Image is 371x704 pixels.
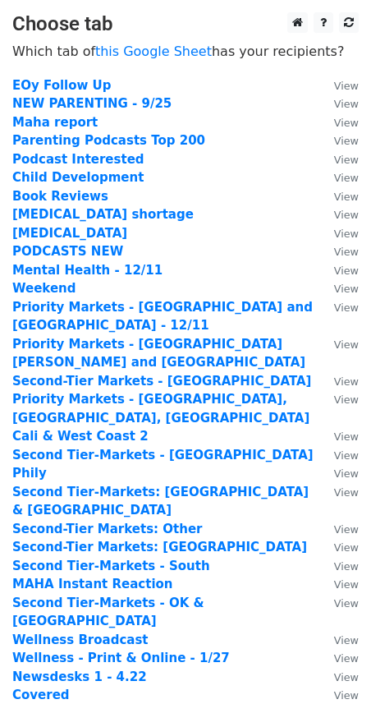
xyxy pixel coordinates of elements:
a: View [318,300,359,315]
small: View [334,671,359,683]
small: View [334,689,359,702]
small: View [334,191,359,203]
a: View [318,152,359,167]
a: Second Tier-Markets - OK & [GEOGRAPHIC_DATA] [12,596,204,629]
small: View [334,172,359,184]
small: View [334,375,359,388]
a: View [318,485,359,499]
a: Second-Tier Markets: [GEOGRAPHIC_DATA] [12,540,307,554]
small: View [334,301,359,314]
small: View [334,246,359,258]
a: View [318,466,359,481]
a: View [318,189,359,204]
small: View [334,467,359,480]
a: View [318,78,359,93]
a: NEW PARENTING - 9/25 [12,96,172,111]
small: View [334,154,359,166]
a: Newsdesks 1 - 4.22 [12,669,147,684]
a: View [318,263,359,278]
small: View [334,228,359,240]
small: View [334,265,359,277]
strong: Priority Markets - [GEOGRAPHIC_DATA][PERSON_NAME] and [GEOGRAPHIC_DATA] [12,337,305,370]
a: [MEDICAL_DATA] [12,226,127,241]
small: View [334,486,359,499]
a: View [318,559,359,573]
small: View [334,449,359,462]
a: View [318,244,359,259]
strong: Priority Markets - [GEOGRAPHIC_DATA] and [GEOGRAPHIC_DATA] - 12/11 [12,300,313,334]
a: EOy Follow Up [12,78,112,93]
a: View [318,448,359,462]
strong: Priority Markets - [GEOGRAPHIC_DATA], [GEOGRAPHIC_DATA], [GEOGRAPHIC_DATA] [12,392,309,426]
a: View [318,96,359,111]
a: Maha report [12,115,98,130]
a: View [318,688,359,702]
a: Wellness - Print & Online - 1/27 [12,651,230,665]
a: Mental Health - 12/11 [12,263,163,278]
small: View [334,98,359,110]
a: View [318,374,359,389]
a: Book Reviews [12,189,108,204]
a: View [318,669,359,684]
a: View [318,207,359,222]
a: Weekend [12,281,76,296]
h3: Choose tab [12,12,359,36]
a: View [318,281,359,296]
small: View [334,117,359,129]
small: View [334,393,359,406]
a: View [318,596,359,610]
small: View [334,652,359,665]
strong: Second Tier-Markets - South [12,559,210,573]
small: View [334,135,359,147]
strong: [MEDICAL_DATA] shortage [12,207,194,222]
small: View [334,634,359,646]
a: View [318,170,359,185]
strong: Second-Tier Markets: Other [12,522,202,536]
a: this Google Sheet [95,44,212,59]
small: View [334,597,359,610]
a: MAHA Instant Reaction [12,577,173,591]
small: View [334,430,359,443]
small: View [334,523,359,536]
small: View [334,560,359,573]
a: View [318,540,359,554]
p: Which tab of has your recipients? [12,43,359,60]
a: Second Tier-Markets - [GEOGRAPHIC_DATA] [12,448,314,462]
a: Child Development [12,170,144,185]
a: View [318,392,359,407]
a: View [318,633,359,647]
a: Second Tier-Markets: [GEOGRAPHIC_DATA] & [GEOGRAPHIC_DATA] [12,485,309,518]
a: View [318,522,359,536]
strong: Phily [12,466,47,481]
a: View [318,133,359,148]
a: Wellness Broadcast [12,633,149,647]
small: View [334,541,359,554]
a: Parenting Podcasts Top 200 [12,133,205,148]
a: Covered [12,688,70,702]
small: View [334,578,359,591]
a: Second-Tier Markets - [GEOGRAPHIC_DATA] [12,374,311,389]
strong: PODCASTS NEW [12,244,123,259]
strong: Podcast Interested [12,152,144,167]
small: View [334,283,359,295]
a: Cali & West Coast 2 [12,429,149,444]
a: View [318,226,359,241]
a: View [318,577,359,591]
a: View [318,651,359,665]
